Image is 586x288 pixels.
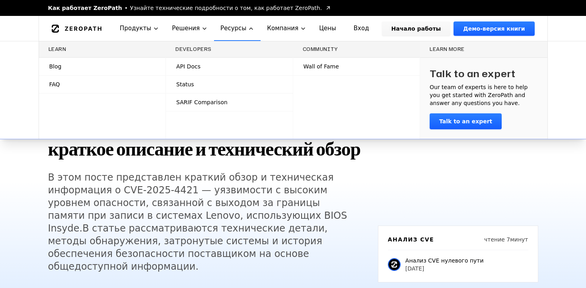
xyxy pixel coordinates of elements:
[165,16,214,41] button: Решения
[391,25,441,33] ya-tr-span: Начало работы
[319,24,336,33] ya-tr-span: Цены
[261,16,313,41] button: Компания
[39,76,166,93] a: FAQ
[430,83,538,107] p: Our team of experts is here to help you get started with ZeroPath and answer any questions you have.
[510,236,528,243] ya-tr-span: минут
[176,62,201,70] span: API Docs
[48,223,328,272] ya-tr-span: В статье рассматриваются технические детали, методы обнаружения, затронутые системы и история обе...
[48,5,122,11] ya-tr-span: Как работает ZeroPath
[344,21,379,36] a: Вход
[176,80,194,88] span: Status
[166,76,293,93] a: Status
[120,24,151,33] ya-tr-span: Продукты
[405,257,484,264] ya-tr-span: Анализ CVE нулевого пути
[49,80,60,88] span: FAQ
[303,46,411,53] h3: Community
[39,58,166,75] a: Blog
[304,62,339,70] span: Wall of Fame
[48,172,347,234] ya-tr-span: В этом посте представлен краткий обзор и техническая информация о CVE-2025-4421 — уязвимости с вы...
[313,16,343,41] a: Цены
[176,98,228,106] span: SARIF Comparison
[113,16,165,41] button: Продукты
[382,21,451,36] a: Начало работы
[220,24,246,33] ya-tr-span: Ресурсы
[48,4,332,12] a: Как работает ZeroPathУзнайте технические подробности о том, как работает ZeroPath.
[39,16,548,41] nav: Глобальный
[214,16,261,41] button: Ресурсы
[130,5,322,11] ya-tr-span: Узнайте технические подробности о том, как работает ZeroPath.
[388,236,434,243] ya-tr-span: Анализ CVE
[166,58,293,75] a: API Docs
[463,25,525,33] ya-tr-span: Демо-версия книги
[405,265,484,272] p: [DATE]
[430,46,538,53] h3: Learn more
[484,236,510,243] ya-tr-span: чтение 7
[49,62,62,70] span: Blog
[454,21,534,36] a: Демо-версия книги
[430,67,516,80] h3: Talk to an expert
[49,46,156,53] h3: Learn
[354,24,369,33] ya-tr-span: Вход
[430,113,502,129] a: Talk to an expert
[293,58,420,75] a: Wall of Fame
[172,24,200,33] ya-tr-span: Решения
[388,258,401,271] img: Анализ CVE нулевого пути
[166,93,293,111] a: SARIF Comparison
[267,24,298,33] ya-tr-span: Компания
[175,46,283,53] h3: Developers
